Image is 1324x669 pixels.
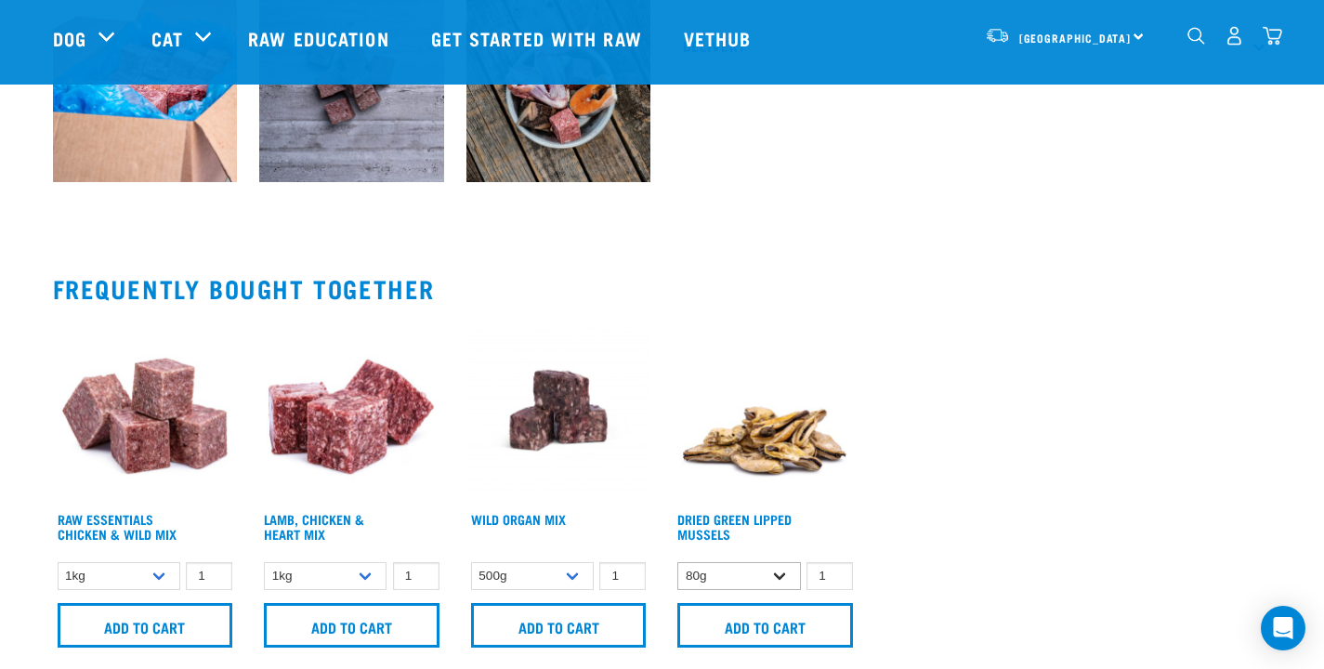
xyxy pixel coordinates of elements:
input: Add to cart [471,603,647,648]
div: Open Intercom Messenger [1261,606,1305,650]
img: user.png [1225,26,1244,46]
a: Dried Green Lipped Mussels [677,516,792,537]
img: 1306 Freeze Dried Mussels 01 [673,318,858,503]
input: 1 [806,562,853,591]
a: Raw Essentials Chicken & Wild Mix [58,516,177,537]
a: Get started with Raw [413,1,665,75]
input: 1 [393,562,439,591]
img: 1124 Lamb Chicken Heart Mix 01 [259,318,444,503]
h2: Frequently bought together [53,274,1272,303]
input: 1 [186,562,232,591]
input: 1 [599,562,646,591]
img: home-icon-1@2x.png [1187,27,1205,45]
a: Vethub [665,1,775,75]
a: Raw Education [229,1,412,75]
a: Dog [53,24,86,52]
a: Lamb, Chicken & Heart Mix [264,516,364,537]
input: Add to cart [264,603,439,648]
a: Wild Organ Mix [471,516,566,522]
input: Add to cart [58,603,233,648]
img: home-icon@2x.png [1263,26,1282,46]
a: Cat [151,24,183,52]
img: van-moving.png [985,27,1010,44]
span: [GEOGRAPHIC_DATA] [1019,34,1132,41]
img: Pile Of Cubed Chicken Wild Meat Mix [53,318,238,503]
img: Wild Organ Mix [466,318,651,503]
input: Add to cart [677,603,853,648]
